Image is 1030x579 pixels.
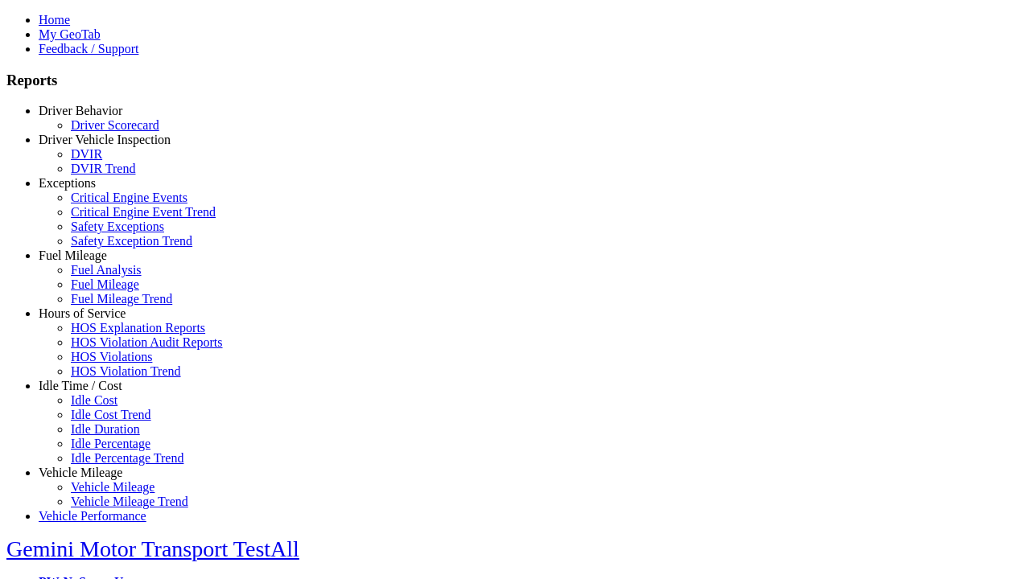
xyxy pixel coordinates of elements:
[71,263,142,277] a: Fuel Analysis
[6,72,1024,89] h3: Reports
[39,176,96,190] a: Exceptions
[71,277,139,291] a: Fuel Mileage
[71,234,192,248] a: Safety Exception Trend
[71,335,223,349] a: HOS Violation Audit Reports
[71,220,164,233] a: Safety Exceptions
[71,350,152,363] a: HOS Violations
[39,379,122,392] a: Idle Time / Cost
[71,495,188,508] a: Vehicle Mileage Trend
[71,205,216,219] a: Critical Engine Event Trend
[39,509,146,523] a: Vehicle Performance
[39,13,70,27] a: Home
[71,437,150,450] a: Idle Percentage
[39,104,122,117] a: Driver Behavior
[39,306,126,320] a: Hours of Service
[71,118,159,132] a: Driver Scorecard
[71,191,187,204] a: Critical Engine Events
[39,133,171,146] a: Driver Vehicle Inspection
[71,422,140,436] a: Idle Duration
[39,27,101,41] a: My GeoTab
[71,292,172,306] a: Fuel Mileage Trend
[71,147,102,161] a: DVIR
[71,408,151,421] a: Idle Cost Trend
[71,480,154,494] a: Vehicle Mileage
[39,248,107,262] a: Fuel Mileage
[71,393,117,407] a: Idle Cost
[71,451,183,465] a: Idle Percentage Trend
[39,42,138,55] a: Feedback / Support
[71,364,181,378] a: HOS Violation Trend
[6,536,299,561] a: Gemini Motor Transport TestAll
[39,466,122,479] a: Vehicle Mileage
[71,321,205,335] a: HOS Explanation Reports
[71,162,135,175] a: DVIR Trend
